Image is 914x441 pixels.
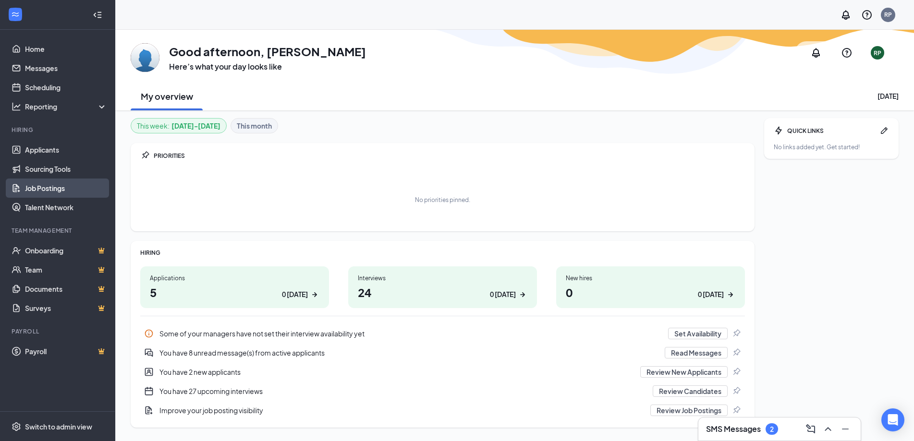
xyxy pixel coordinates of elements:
a: SurveysCrown [25,298,107,318]
div: You have 2 new applicants [140,362,745,381]
a: InfoSome of your managers have not set their interview availability yetSet AvailabilityPin [140,324,745,343]
div: This week : [137,120,220,131]
div: You have 2 new applicants [159,367,634,377]
svg: ArrowRight [726,290,735,299]
div: You have 8 unread message(s) from active applicants [140,343,745,362]
svg: Minimize [840,423,851,435]
a: DocumentsCrown [25,279,107,298]
button: Review New Applicants [640,366,728,378]
svg: Collapse [93,10,102,20]
a: Home [25,39,107,59]
a: CalendarNewYou have 27 upcoming interviewsReview CandidatesPin [140,381,745,401]
h3: Here’s what your day looks like [169,61,366,72]
svg: Pen [879,126,889,135]
button: Review Candidates [653,385,728,397]
div: Switch to admin view [25,422,92,431]
button: Set Availability [668,328,728,339]
a: Applications50 [DATE]ArrowRight [140,266,329,308]
svg: WorkstreamLogo [11,10,20,19]
div: 0 [DATE] [282,289,308,299]
div: HIRING [140,249,745,257]
div: No links added yet. Get started! [774,143,889,151]
svg: ChevronUp [822,423,834,435]
svg: Info [144,329,154,338]
a: Messages [25,59,107,78]
svg: ComposeMessage [805,423,817,435]
svg: Bolt [774,126,783,135]
button: Review Job Postings [650,405,728,416]
div: Some of your managers have not set their interview availability yet [140,324,745,343]
svg: ArrowRight [518,290,527,299]
svg: ArrowRight [310,290,319,299]
div: Improve your job posting visibility [159,405,645,415]
svg: Pin [731,348,741,358]
h2: My overview [141,90,193,102]
div: You have 27 upcoming interviews [159,386,647,396]
h1: 24 [358,284,527,300]
svg: Notifications [840,9,852,21]
h1: Good afternoon, [PERSON_NAME] [169,43,366,60]
img: Rory Parker [131,43,159,72]
a: Applicants [25,140,107,159]
div: Hiring [12,126,105,134]
div: Improve your job posting visibility [140,401,745,420]
svg: Pin [140,151,150,160]
a: PayrollCrown [25,342,107,361]
a: Sourcing Tools [25,159,107,179]
button: Read Messages [665,347,728,358]
svg: QuestionInfo [841,47,853,59]
a: Talent Network [25,198,107,217]
b: This month [237,120,272,131]
div: Interviews [358,274,527,282]
div: QUICK LINKS [787,127,876,135]
a: Interviews240 [DATE]ArrowRight [348,266,537,308]
div: 0 [DATE] [490,289,516,299]
div: You have 8 unread message(s) from active applicants [159,348,659,358]
a: Job Postings [25,179,107,198]
div: No priorities pinned. [415,196,470,204]
h3: SMS Messages [706,424,761,434]
svg: DocumentAdd [144,405,154,415]
a: DoubleChatActiveYou have 8 unread message(s) from active applicantsRead MessagesPin [140,343,745,362]
a: Scheduling [25,78,107,97]
div: RP [874,49,881,57]
a: New hires00 [DATE]ArrowRight [556,266,745,308]
div: RP [884,11,892,19]
div: You have 27 upcoming interviews [140,381,745,401]
div: PRIORITIES [154,152,745,160]
button: ComposeMessage [803,421,818,437]
b: [DATE] - [DATE] [171,120,220,131]
svg: Pin [731,405,741,415]
button: ChevronUp [820,421,836,437]
svg: Notifications [810,47,822,59]
div: 2 [770,425,774,433]
div: Reporting [25,102,108,111]
div: Some of your managers have not set their interview availability yet [159,329,662,338]
div: New hires [566,274,735,282]
div: Team Management [12,226,105,235]
svg: CalendarNew [144,386,154,396]
a: OnboardingCrown [25,241,107,260]
div: 0 [DATE] [698,289,724,299]
svg: DoubleChatActive [144,348,154,358]
svg: Pin [731,329,741,338]
svg: UserEntity [144,367,154,377]
svg: Analysis [12,102,21,111]
a: DocumentAddImprove your job posting visibilityReview Job PostingsPin [140,401,745,420]
svg: QuestionInfo [861,9,873,21]
div: Open Intercom Messenger [881,408,904,431]
div: Payroll [12,327,105,335]
h1: 5 [150,284,319,300]
a: UserEntityYou have 2 new applicantsReview New ApplicantsPin [140,362,745,381]
button: Minimize [838,421,853,437]
div: [DATE] [877,91,899,101]
svg: Pin [731,367,741,377]
a: TeamCrown [25,260,107,279]
svg: Pin [731,386,741,396]
h1: 0 [566,284,735,300]
svg: Settings [12,422,21,431]
div: Applications [150,274,319,282]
